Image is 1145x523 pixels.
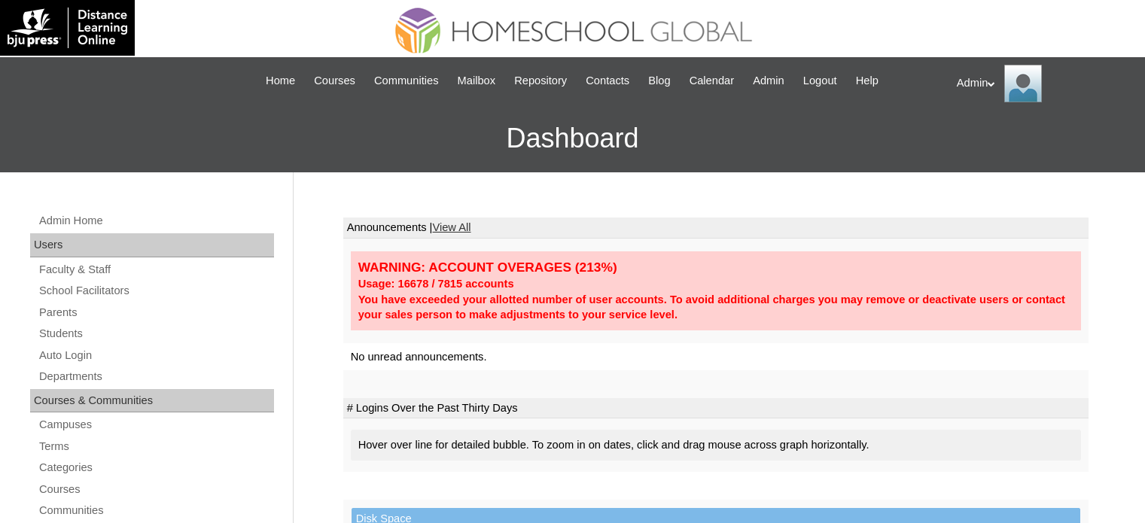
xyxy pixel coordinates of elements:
span: Contacts [586,72,629,90]
div: Hover over line for detailed bubble. To zoom in on dates, click and drag mouse across graph horiz... [351,430,1081,461]
a: Courses [38,480,274,499]
a: Courses [306,72,363,90]
span: Courses [314,72,355,90]
img: Admin Homeschool Global [1004,65,1042,102]
span: Help [856,72,879,90]
a: Logout [796,72,845,90]
span: Admin [753,72,784,90]
td: Announcements | [343,217,1089,239]
a: Contacts [578,72,637,90]
div: You have exceeded your allotted number of user accounts. To avoid additional charges you may remo... [358,292,1073,323]
a: View All [432,221,470,233]
a: Faculty & Staff [38,260,274,279]
a: Admin Home [38,211,274,230]
a: Parents [38,303,274,322]
a: Help [848,72,886,90]
span: Calendar [690,72,734,90]
div: Admin [957,65,1130,102]
span: Home [266,72,295,90]
div: Courses & Communities [30,389,274,413]
a: Mailbox [450,72,504,90]
strong: Usage: 16678 / 7815 accounts [358,278,514,290]
a: Campuses [38,415,274,434]
td: No unread announcements. [343,343,1089,371]
span: Mailbox [458,72,496,90]
a: Home [258,72,303,90]
a: School Facilitators [38,281,274,300]
span: Logout [803,72,837,90]
span: Communities [374,72,439,90]
span: Blog [648,72,670,90]
a: Departments [38,367,274,386]
a: Admin [745,72,792,90]
a: Communities [38,501,274,520]
a: Communities [367,72,446,90]
h3: Dashboard [8,105,1137,172]
a: Categories [38,458,274,477]
a: Blog [641,72,678,90]
span: Repository [514,72,567,90]
a: Auto Login [38,346,274,365]
a: Students [38,324,274,343]
a: Terms [38,437,274,456]
td: # Logins Over the Past Thirty Days [343,398,1089,419]
a: Calendar [682,72,742,90]
img: logo-white.png [8,8,127,48]
a: Repository [507,72,574,90]
div: WARNING: ACCOUNT OVERAGES (213%) [358,259,1073,276]
div: Users [30,233,274,257]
